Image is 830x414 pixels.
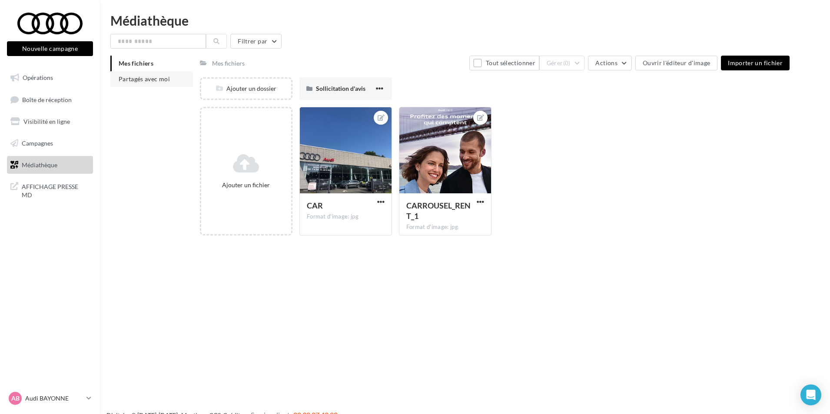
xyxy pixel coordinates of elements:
div: Format d'image: jpg [406,223,484,231]
span: Partagés avec moi [119,75,170,83]
a: AFFICHAGE PRESSE MD [5,177,95,203]
button: Ouvrir l'éditeur d'image [635,56,717,70]
a: Campagnes [5,134,95,152]
a: Médiathèque [5,156,95,174]
span: AB [11,394,20,403]
span: AFFICHAGE PRESSE MD [22,181,90,199]
span: Campagnes [22,139,53,147]
a: Opérations [5,69,95,87]
button: Gérer(0) [539,56,585,70]
button: Nouvelle campagne [7,41,93,56]
div: Mes fichiers [212,59,245,68]
span: Visibilité en ligne [23,118,70,125]
div: Ajouter un fichier [205,181,288,189]
div: Format d'image: jpg [307,213,385,221]
button: Tout sélectionner [469,56,539,70]
p: Audi BAYONNE [25,394,83,403]
button: Filtrer par [230,34,282,49]
div: Médiathèque [110,14,820,27]
span: Actions [595,59,617,66]
span: Sollicitation d'avis [316,85,365,92]
a: Boîte de réception [5,90,95,109]
span: (0) [563,60,571,66]
div: Open Intercom Messenger [800,384,821,405]
div: Ajouter un dossier [201,84,291,93]
span: Mes fichiers [119,60,153,67]
span: Boîte de réception [22,96,72,103]
span: CARROUSEL_RENT_1 [406,201,471,221]
span: CAR [307,201,323,210]
a: AB Audi BAYONNE [7,390,93,407]
span: Opérations [23,74,53,81]
span: Importer un fichier [728,59,783,66]
button: Importer un fichier [721,56,790,70]
a: Visibilité en ligne [5,113,95,131]
button: Actions [588,56,631,70]
span: Médiathèque [22,161,57,168]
